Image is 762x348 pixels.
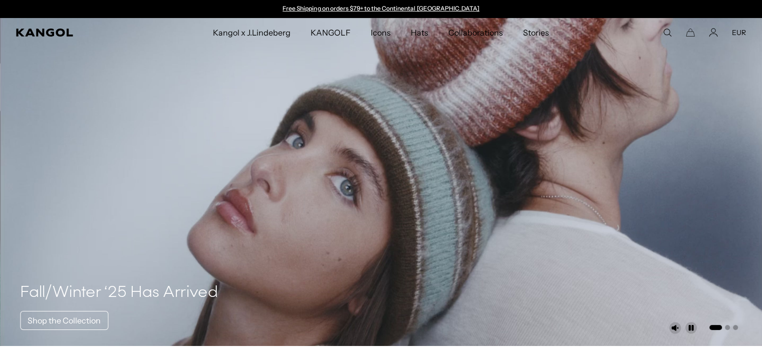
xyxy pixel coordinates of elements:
[16,29,140,37] a: Kangol
[732,28,746,37] button: EUR
[725,325,730,330] button: Go to slide 2
[685,322,697,334] button: Pause
[669,322,681,334] button: Unmute
[733,325,738,330] button: Go to slide 3
[278,5,484,13] div: 1 of 2
[513,18,559,47] a: Stories
[283,5,479,12] a: Free Shipping on orders $79+ to the Continental [GEOGRAPHIC_DATA]
[709,28,718,37] a: Account
[401,18,438,47] a: Hats
[370,18,390,47] span: Icons
[686,28,695,37] button: Cart
[203,18,301,47] a: Kangol x J.Lindeberg
[311,18,350,47] span: KANGOLF
[523,18,549,47] span: Stories
[448,18,503,47] span: Collaborations
[20,311,108,330] a: Shop the Collection
[411,18,428,47] span: Hats
[709,325,722,330] button: Go to slide 1
[278,5,484,13] slideshow-component: Announcement bar
[708,323,738,331] ul: Select a slide to show
[438,18,513,47] a: Collaborations
[301,18,360,47] a: KANGOLF
[213,18,291,47] span: Kangol x J.Lindeberg
[663,28,672,37] summary: Search here
[360,18,400,47] a: Icons
[20,283,218,303] h4: Fall/Winter ‘25 Has Arrived
[278,5,484,13] div: Announcement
